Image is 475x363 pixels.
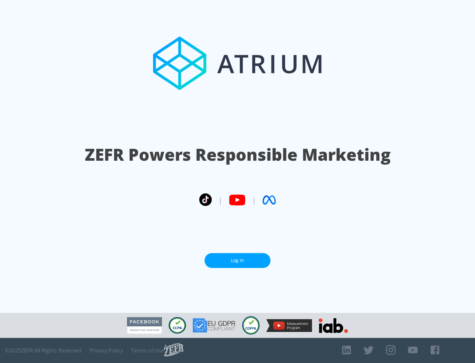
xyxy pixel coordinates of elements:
img: Facebook Marketing Partner [127,317,162,334]
span: | [252,195,256,205]
img: COPPA Compliant [242,316,260,335]
img: CCPA Compliant [169,317,186,334]
span: © 2025 ZEFR All Rights Reserved [5,347,81,354]
img: YouTube Measurement Program [266,319,312,332]
a: Terms of Use [131,347,164,354]
img: GDPR Compliant [193,318,236,333]
span: | [218,195,222,205]
img: IAB [319,318,348,333]
h1: ZEFR Powers Responsible Marketing [85,143,391,166]
a: Log In [205,253,270,268]
a: Privacy Policy [89,347,123,354]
